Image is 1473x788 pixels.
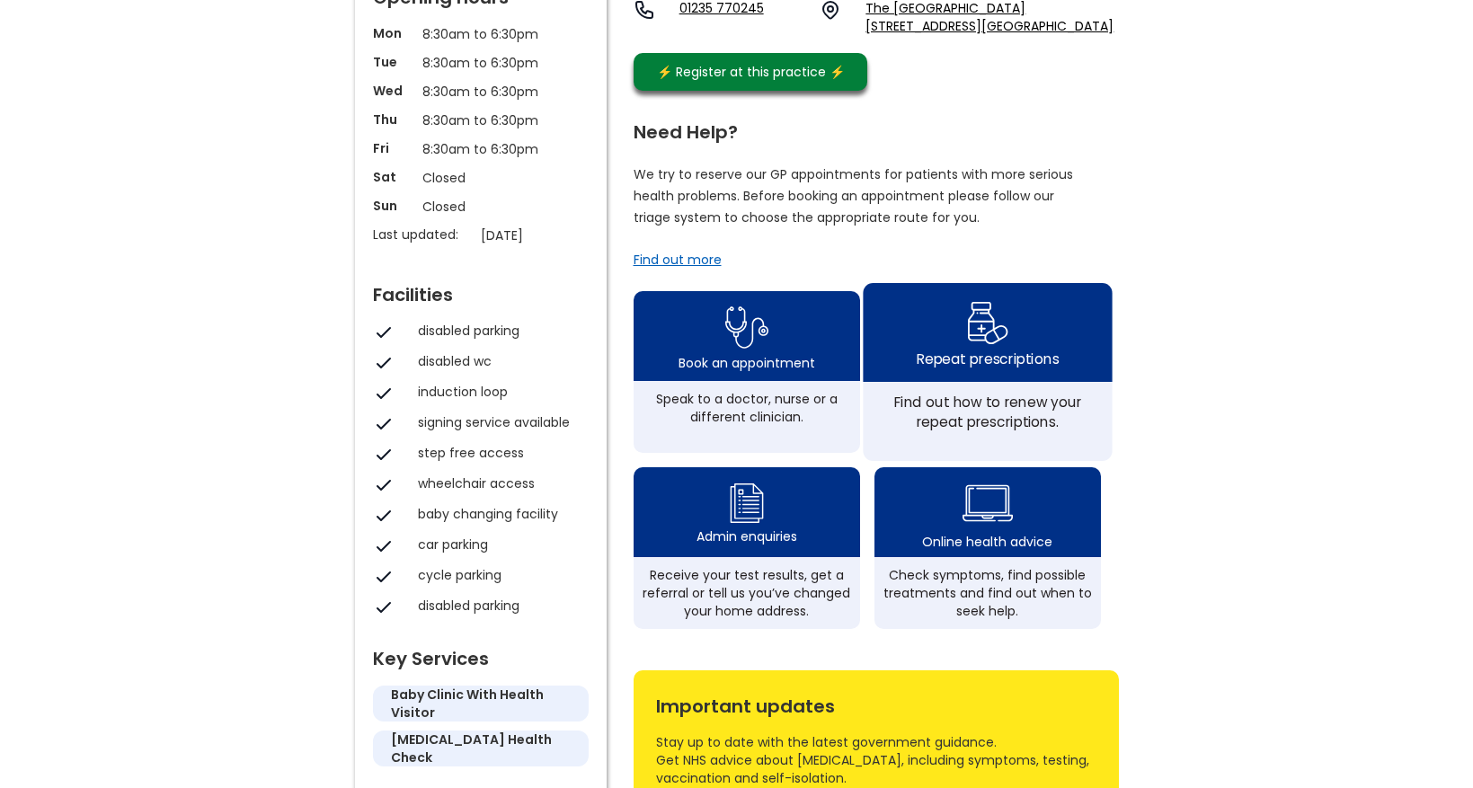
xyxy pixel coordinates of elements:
[883,566,1092,620] div: Check symptoms, find possible treatments and find out when to seek help.
[966,297,1008,349] img: repeat prescription icon
[373,111,413,128] p: Thu
[697,527,797,545] div: Admin enquiries
[656,688,1096,715] div: Important updates
[418,444,580,462] div: step free access
[391,730,571,766] h5: [MEDICAL_DATA] health check
[418,536,580,553] div: car parking
[373,226,472,243] p: Last updated:
[422,53,539,73] p: 8:30am to 6:30pm
[679,354,815,372] div: Book an appointment
[922,533,1052,551] div: Online health advice
[373,82,413,100] p: Wed
[963,474,1013,533] img: health advice icon
[634,291,860,453] a: book appointment icon Book an appointmentSpeak to a doctor, nurse or a different clinician.
[656,733,1096,787] div: Stay up to date with the latest government guidance. Get NHS advice about [MEDICAL_DATA], includi...
[373,139,413,157] p: Fri
[634,467,860,629] a: admin enquiry iconAdmin enquiriesReceive your test results, get a referral or tell us you’ve chan...
[418,352,580,370] div: disabled wc
[418,474,580,492] div: wheelchair access
[725,301,768,354] img: book appointment icon
[634,164,1074,228] p: We try to reserve our GP appointments for patients with more serious health problems. Before book...
[418,597,580,615] div: disabled parking
[481,226,598,245] p: [DATE]
[422,111,539,130] p: 8:30am to 6:30pm
[874,467,1101,629] a: health advice iconOnline health adviceCheck symptoms, find possible treatments and find out when ...
[422,139,539,159] p: 8:30am to 6:30pm
[422,197,539,217] p: Closed
[643,566,851,620] div: Receive your test results, get a referral or tell us you’ve changed your home address.
[634,114,1101,141] div: Need Help?
[634,53,867,91] a: ⚡️ Register at this practice ⚡️
[873,392,1102,431] div: Find out how to renew your repeat prescriptions.
[422,168,539,188] p: Closed
[634,251,722,269] a: Find out more
[418,383,580,401] div: induction loop
[916,349,1058,368] div: Repeat prescriptions
[418,505,580,523] div: baby changing facility
[373,197,413,215] p: Sun
[643,390,851,426] div: Speak to a doctor, nurse or a different clinician.
[391,686,571,722] h5: baby clinic with health visitor
[418,413,580,431] div: signing service available
[373,641,589,668] div: Key Services
[373,168,413,186] p: Sat
[373,53,413,71] p: Tue
[422,24,539,44] p: 8:30am to 6:30pm
[863,283,1112,461] a: repeat prescription iconRepeat prescriptionsFind out how to renew your repeat prescriptions.
[418,566,580,584] div: cycle parking
[422,82,539,102] p: 8:30am to 6:30pm
[373,277,589,304] div: Facilities
[727,479,767,527] img: admin enquiry icon
[648,62,855,82] div: ⚡️ Register at this practice ⚡️
[418,322,580,340] div: disabled parking
[373,24,413,42] p: Mon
